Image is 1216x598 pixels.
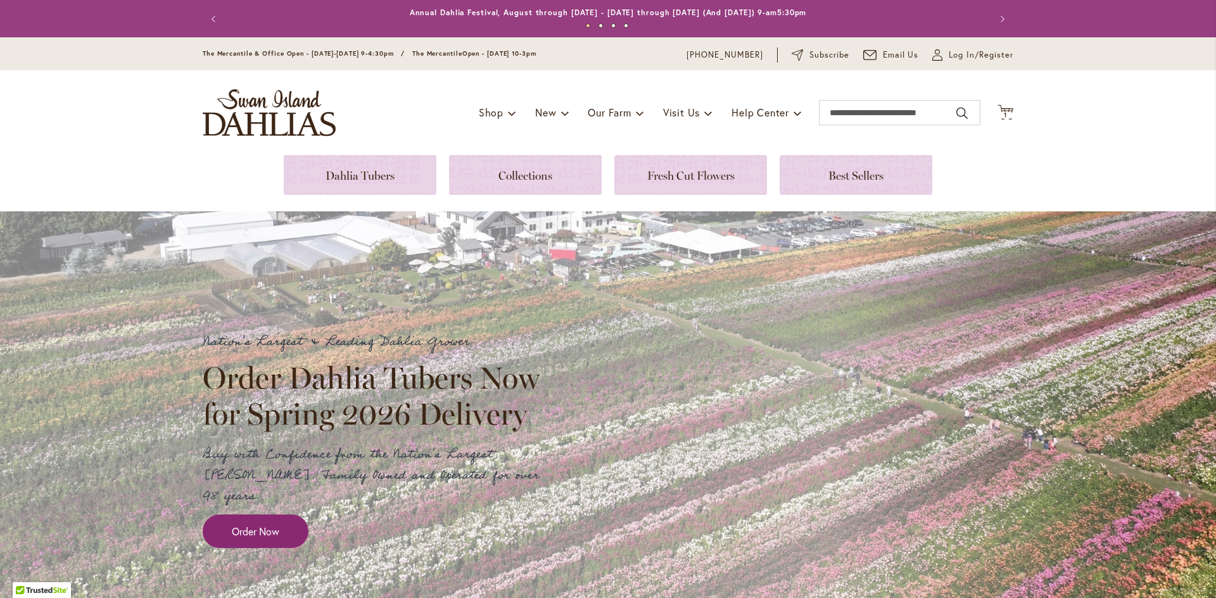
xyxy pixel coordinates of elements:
[809,49,849,61] span: Subscribe
[663,106,700,119] span: Visit Us
[535,106,556,119] span: New
[232,524,279,539] span: Order Now
[410,8,807,17] a: Annual Dahlia Festival, August through [DATE] - [DATE] through [DATE] (And [DATE]) 9-am5:30pm
[949,49,1013,61] span: Log In/Register
[203,514,308,548] a: Order Now
[598,23,603,28] button: 2 of 4
[203,360,551,431] h2: Order Dahlia Tubers Now for Spring 2026 Delivery
[997,104,1013,121] button: 1
[731,106,789,119] span: Help Center
[863,49,919,61] a: Email Us
[203,332,551,352] p: Nation's Largest & Leading Dahlia Grower
[883,49,919,61] span: Email Us
[988,6,1013,32] button: Next
[203,49,462,58] span: The Mercantile & Office Open - [DATE]-[DATE] 9-4:30pm / The Mercantile
[203,89,336,136] a: store logo
[586,23,590,28] button: 1 of 4
[792,49,849,61] a: Subscribe
[1004,111,1007,119] span: 1
[203,444,551,507] p: Buy with Confidence from the Nation's Largest [PERSON_NAME]. Family Owned and Operated for over 9...
[479,106,503,119] span: Shop
[462,49,536,58] span: Open - [DATE] 10-3pm
[932,49,1013,61] a: Log In/Register
[687,49,763,61] a: [PHONE_NUMBER]
[624,23,628,28] button: 4 of 4
[611,23,616,28] button: 3 of 4
[203,6,228,32] button: Previous
[588,106,631,119] span: Our Farm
